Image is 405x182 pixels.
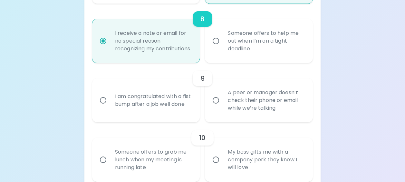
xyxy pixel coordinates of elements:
div: A peer or manager doesn’t check their phone or email while we’re talking [223,81,309,120]
h6: 9 [200,73,205,84]
div: choice-group-check [92,4,313,63]
div: Someone offers to grab me lunch when my meeting is running late [110,140,197,179]
h6: 8 [200,14,205,24]
div: I am congratulated with a fist bump after a job well done [110,85,197,116]
div: I receive a note or email for no special reason recognizing my contributions [110,22,197,60]
h6: 10 [199,133,206,143]
div: choice-group-check [92,63,313,122]
div: Someone offers to help me out when I’m on a tight deadline [223,22,309,60]
div: choice-group-check [92,122,313,182]
div: My boss gifts me with a company perk they know I will love [223,140,309,179]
